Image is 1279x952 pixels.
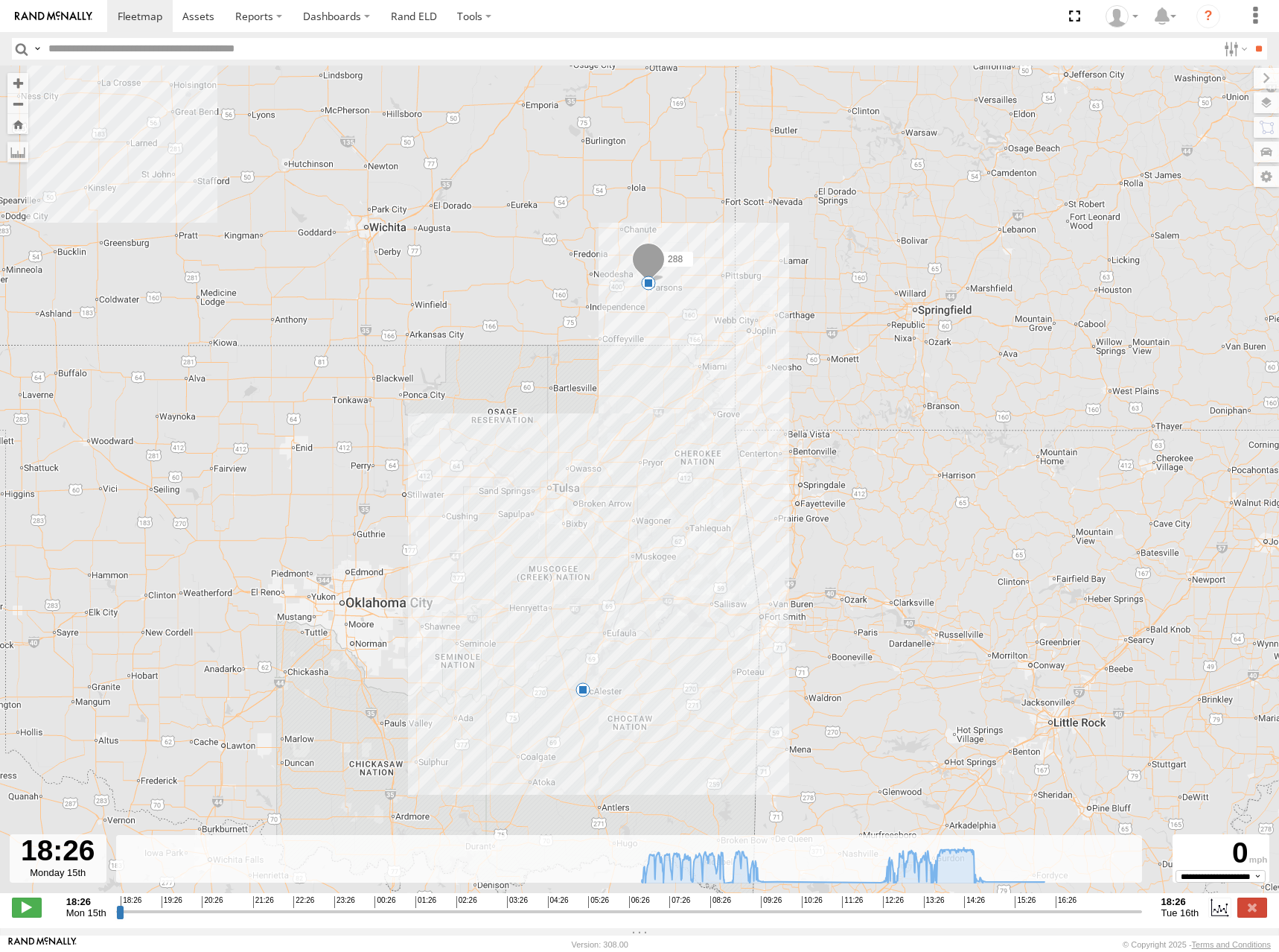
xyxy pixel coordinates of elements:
[588,896,609,908] span: 05:26
[1237,898,1267,917] label: Close
[1161,907,1199,918] span: Tue 16th Sep 2025
[761,896,782,908] span: 09:26
[1196,4,1220,28] i: ?
[629,896,650,908] span: 06:26
[374,896,395,908] span: 00:26
[507,896,528,908] span: 03:26
[1100,5,1144,28] div: Shane Miller
[548,896,569,908] span: 04:26
[7,114,28,134] button: Zoom Home
[669,896,690,908] span: 07:26
[668,254,683,264] span: 288
[334,896,355,908] span: 23:26
[293,896,314,908] span: 22:26
[883,896,904,908] span: 12:26
[1123,940,1271,949] div: © Copyright 2025 -
[415,896,436,908] span: 01:26
[253,896,274,908] span: 21:26
[66,896,106,907] strong: 18:26
[7,142,28,162] label: Measure
[8,937,77,952] a: Visit our Website
[1175,837,1267,870] div: 0
[842,896,863,908] span: 11:26
[202,896,223,908] span: 20:26
[121,896,141,908] span: 18:26
[572,940,628,949] div: Version: 308.00
[710,896,731,908] span: 08:26
[1192,940,1271,949] a: Terms and Conditions
[15,11,92,22] img: rand-logo.svg
[964,896,985,908] span: 14:26
[1254,166,1279,187] label: Map Settings
[802,896,823,908] span: 10:26
[924,896,945,908] span: 13:26
[1056,896,1077,908] span: 16:26
[162,896,182,908] span: 19:26
[66,907,106,918] span: Mon 15th Sep 2025
[31,38,43,60] label: Search Query
[1218,38,1250,60] label: Search Filter Options
[1161,896,1199,907] strong: 18:26
[12,898,42,917] label: Play/Stop
[7,73,28,93] button: Zoom in
[7,93,28,114] button: Zoom out
[456,896,477,908] span: 02:26
[1015,896,1036,908] span: 15:26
